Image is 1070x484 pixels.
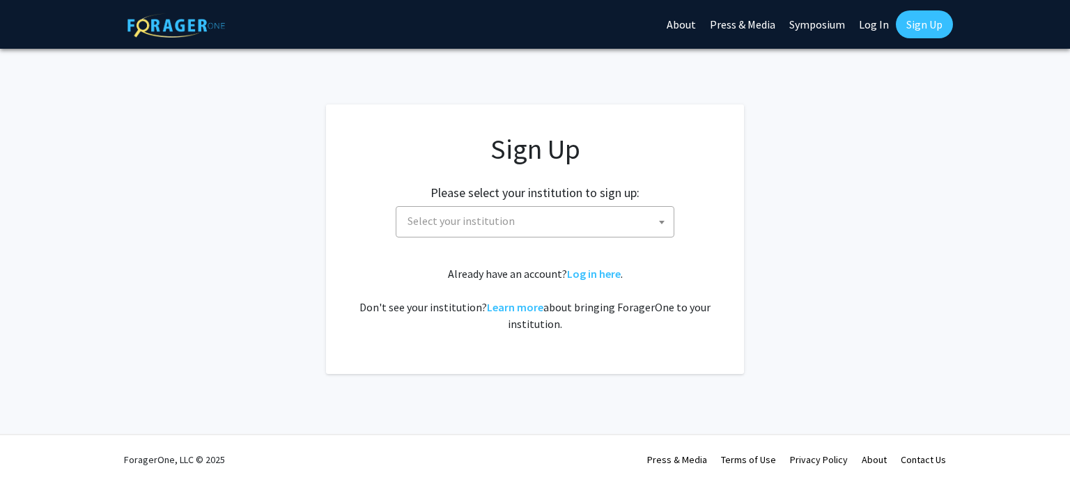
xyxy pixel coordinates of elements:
a: Terms of Use [721,453,776,466]
a: Contact Us [901,453,946,466]
span: Select your institution [402,207,674,235]
a: About [862,453,887,466]
img: ForagerOne Logo [127,13,225,38]
h1: Sign Up [354,132,716,166]
a: Privacy Policy [790,453,848,466]
div: Already have an account? . Don't see your institution? about bringing ForagerOne to your institut... [354,265,716,332]
h2: Please select your institution to sign up: [431,185,639,201]
a: Learn more about bringing ForagerOne to your institution [487,300,543,314]
a: Sign Up [896,10,953,38]
a: Press & Media [647,453,707,466]
span: Select your institution [408,214,515,228]
a: Log in here [567,267,621,281]
span: Select your institution [396,206,674,237]
div: ForagerOne, LLC © 2025 [124,435,225,484]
